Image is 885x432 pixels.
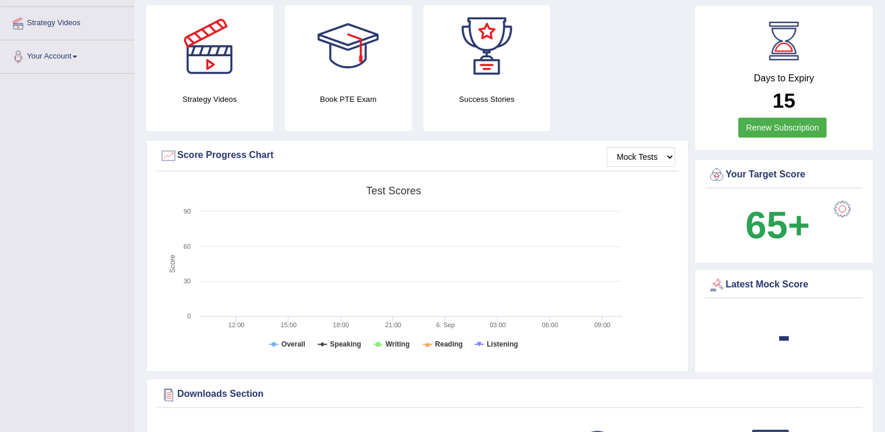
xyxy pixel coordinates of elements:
text: 30 [184,277,191,284]
text: 03:00 [490,321,506,328]
h4: Days to Expiry [708,73,860,84]
b: 65+ [745,204,810,246]
text: 12:00 [228,321,245,328]
tspan: Speaking [330,340,361,348]
div: Score Progress Chart [160,147,675,164]
a: Strategy Videos [1,7,134,36]
tspan: Writing [385,340,409,348]
h4: Success Stories [423,93,550,105]
tspan: 6. Sep [436,321,455,328]
a: Renew Subscription [738,118,827,138]
b: - [777,314,790,356]
text: 15:00 [281,321,297,328]
text: 06:00 [542,321,558,328]
text: 18:00 [333,321,349,328]
b: 15 [773,89,796,112]
tspan: Listening [487,340,518,348]
a: Your Account [1,40,134,70]
div: Latest Mock Score [708,276,860,294]
div: Your Target Score [708,166,860,184]
div: Downloads Section [160,386,860,403]
tspan: Score [168,255,177,273]
tspan: Overall [281,340,305,348]
text: 21:00 [385,321,401,328]
text: 09:00 [594,321,611,328]
text: 90 [184,208,191,215]
tspan: Reading [435,340,463,348]
text: 0 [187,313,191,320]
text: 60 [184,243,191,250]
h4: Book PTE Exam [285,93,412,105]
tspan: Test scores [366,185,421,197]
h4: Strategy Videos [146,93,273,105]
